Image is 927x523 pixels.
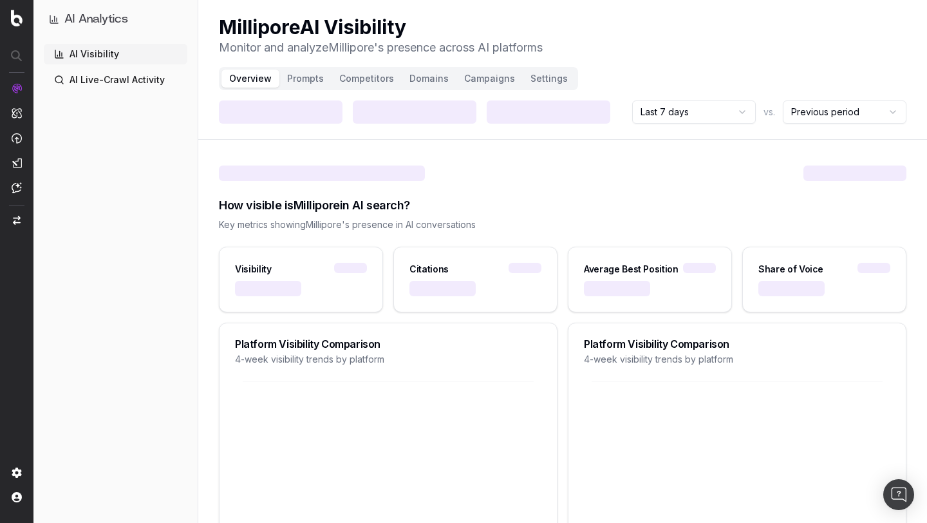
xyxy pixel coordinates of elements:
[219,39,543,57] p: Monitor and analyze Millipore 's presence across AI platforms
[332,70,402,88] button: Competitors
[12,133,22,144] img: Activation
[219,196,906,214] div: How visible is Millipore in AI search?
[763,106,775,119] span: vs.
[219,15,543,39] h1: Millipore AI Visibility
[279,70,332,88] button: Prompts
[44,44,187,64] a: AI Visibility
[523,70,576,88] button: Settings
[584,263,679,276] div: Average Best Position
[64,10,128,28] h1: AI Analytics
[12,158,22,168] img: Studio
[235,339,541,349] div: Platform Visibility Comparison
[235,263,272,276] div: Visibility
[12,108,22,119] img: Intelligence
[12,182,22,193] img: Assist
[49,10,182,28] button: AI Analytics
[44,70,187,90] a: AI Live-Crawl Activity
[11,10,23,26] img: Botify logo
[235,353,541,366] div: 4-week visibility trends by platform
[584,339,890,349] div: Platform Visibility Comparison
[402,70,456,88] button: Domains
[219,218,906,231] div: Key metrics showing Millipore 's presence in AI conversations
[12,83,22,93] img: Analytics
[758,263,823,276] div: Share of Voice
[409,263,449,276] div: Citations
[221,70,279,88] button: Overview
[12,468,22,478] img: Setting
[12,492,22,502] img: My account
[883,479,914,510] div: Open Intercom Messenger
[13,216,21,225] img: Switch project
[456,70,523,88] button: Campaigns
[584,353,890,366] div: 4-week visibility trends by platform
